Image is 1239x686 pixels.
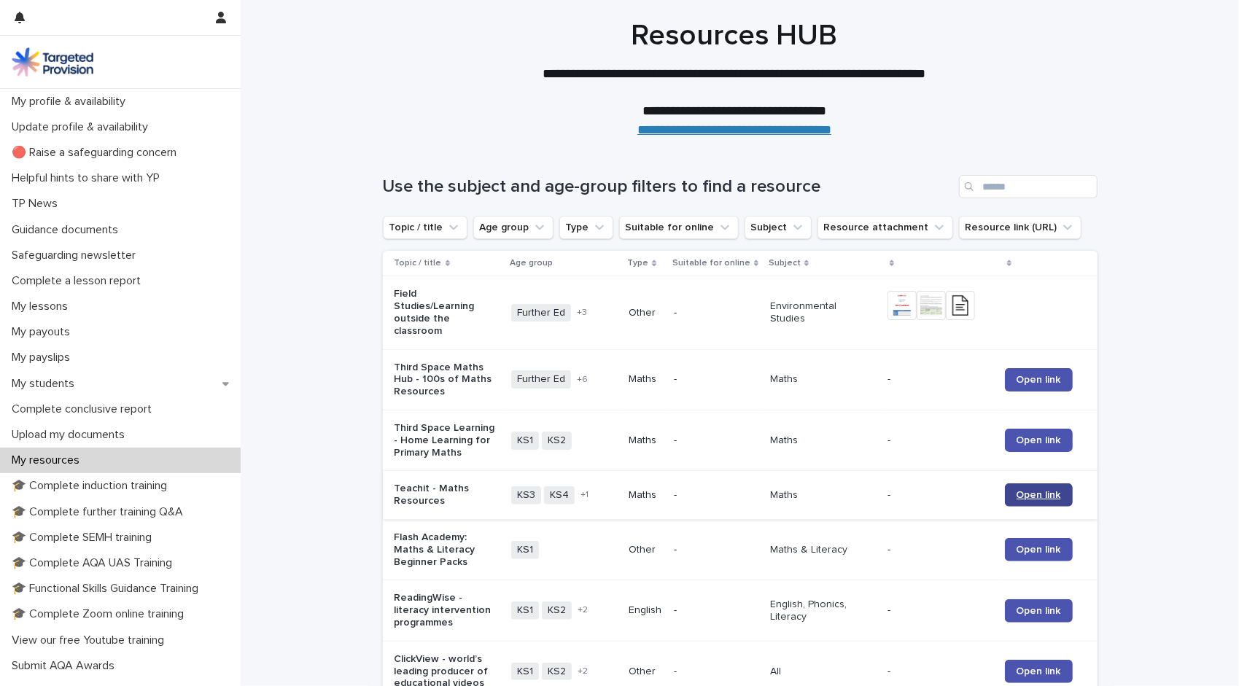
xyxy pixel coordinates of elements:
[395,255,442,271] p: Topic / title
[674,307,758,319] p: -
[473,216,554,239] button: Age group
[6,223,130,237] p: Guidance documents
[1017,375,1061,385] span: Open link
[580,491,589,499] span: + 1
[888,666,992,678] p: -
[817,216,953,239] button: Resource attachment
[510,255,553,271] p: Age group
[577,375,588,384] span: + 6
[383,176,953,198] h1: Use the subject and age-group filters to find a resource
[383,276,1098,349] tr: Field Studies/Learning outside the classroomFurther Ed+3Other-Environmental Studies
[1017,435,1061,445] span: Open link
[578,606,588,615] span: + 2
[745,216,812,239] button: Subject
[511,663,539,681] span: KS1
[770,599,874,623] p: English, Phonics, Literacy
[1017,545,1061,555] span: Open link
[1005,538,1073,561] a: Open link
[888,434,992,447] p: -
[6,146,188,160] p: 🔴 Raise a safeguarding concern
[511,432,539,450] span: KS1
[629,434,662,447] p: Maths
[6,659,126,673] p: Submit AQA Awards
[888,544,992,556] p: -
[1017,490,1061,500] span: Open link
[6,95,137,109] p: My profile & availability
[1017,606,1061,616] span: Open link
[770,489,874,502] p: Maths
[542,601,572,620] span: KS2
[6,634,176,647] p: View our free Youtube training
[511,541,539,559] span: KS1
[674,604,758,617] p: -
[619,216,739,239] button: Suitable for online
[578,667,588,676] span: + 2
[629,666,662,678] p: Other
[770,373,874,386] p: Maths
[1005,429,1073,452] a: Open link
[629,489,662,502] p: Maths
[383,216,467,239] button: Topic / title
[6,377,86,391] p: My students
[6,171,171,185] p: Helpful hints to share with YP
[6,453,91,467] p: My resources
[511,601,539,620] span: KS1
[383,471,1098,520] tr: Teachit - Maths ResourcesKS3KS4+1Maths-Maths-Open link
[383,349,1098,410] tr: Third Space Maths Hub - 100s of Maths ResourcesFurther Ed+6Maths-Maths-Open link
[12,47,93,77] img: M5nRWzHhSzIhMunXDL62
[674,434,758,447] p: -
[511,486,541,504] span: KS3
[1005,368,1073,391] a: Open link
[383,580,1098,641] tr: ReadingWise - literacy intervention programmesKS1KS2+2English-English, Phonics, Literacy-Open link
[674,373,758,386] p: -
[544,486,575,504] span: KS4
[627,255,648,271] p: Type
[6,531,163,545] p: 🎓 Complete SEMH training
[888,604,992,617] p: -
[559,216,613,239] button: Type
[6,556,184,570] p: 🎓 Complete AQA UAS Training
[6,479,179,493] p: 🎓 Complete induction training
[6,197,69,211] p: TP News
[6,607,195,621] p: 🎓 Complete Zoom online training
[770,300,874,325] p: Environmental Studies
[511,304,571,322] span: Further Ed
[383,410,1098,470] tr: Third Space Learning - Home Learning for Primary MathsKS1KS2Maths-Maths-Open link
[672,255,750,271] p: Suitable for online
[6,402,163,416] p: Complete conclusive report
[395,483,499,507] p: Teachit - Maths Resources
[6,505,195,519] p: 🎓 Complete further training Q&A
[629,373,662,386] p: Maths
[770,434,874,447] p: Maths
[395,362,499,398] p: Third Space Maths Hub - 100s of Maths Resources
[6,428,136,442] p: Upload my documents
[629,307,662,319] p: Other
[6,300,79,313] p: My lessons
[674,666,758,678] p: -
[383,519,1098,580] tr: Flash Academy: Maths & Literacy Beginner PacksKS1Other-Maths & Literacy-Open link
[629,604,662,617] p: English
[377,18,1092,53] h1: Resources HUB
[542,663,572,681] span: KS2
[770,666,874,678] p: All
[6,249,147,262] p: Safeguarding newsletter
[674,489,758,502] p: -
[674,544,758,556] p: -
[888,373,992,386] p: -
[1005,660,1073,683] a: Open link
[6,351,82,365] p: My payslips
[6,325,82,339] p: My payouts
[629,544,662,556] p: Other
[959,175,1098,198] input: Search
[395,288,499,337] p: Field Studies/Learning outside the classroom
[6,582,210,596] p: 🎓 Functional Skills Guidance Training
[6,274,152,288] p: Complete a lesson report
[542,432,572,450] span: KS2
[1017,666,1061,677] span: Open link
[511,370,571,389] span: Further Ed
[770,544,874,556] p: Maths & Literacy
[1005,483,1073,507] a: Open link
[395,592,499,628] p: ReadingWise - literacy intervention programmes
[395,422,499,459] p: Third Space Learning - Home Learning for Primary Maths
